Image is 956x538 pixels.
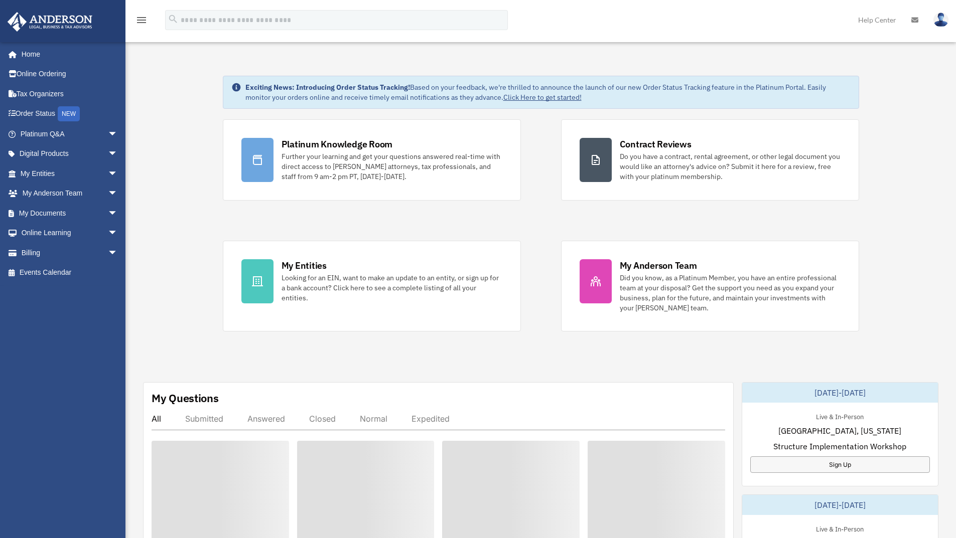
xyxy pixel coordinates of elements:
span: arrow_drop_down [108,243,128,263]
a: Online Learningarrow_drop_down [7,223,133,243]
div: Did you know, as a Platinum Member, you have an entire professional team at your disposal? Get th... [620,273,841,313]
i: search [168,14,179,25]
a: Click Here to get started! [503,93,582,102]
strong: Exciting News: Introducing Order Status Tracking! [245,83,410,92]
a: My Anderson Team Did you know, as a Platinum Member, you have an entire professional team at your... [561,241,859,331]
span: arrow_drop_down [108,184,128,204]
a: Sign Up [750,456,930,473]
a: Platinum Q&Aarrow_drop_down [7,124,133,144]
img: User Pic [933,13,948,27]
span: Structure Implementation Workshop [773,440,906,452]
div: My Questions [152,391,219,406]
a: Contract Reviews Do you have a contract, rental agreement, or other legal document you would like... [561,119,859,201]
div: Normal [360,414,387,424]
a: My Anderson Teamarrow_drop_down [7,184,133,204]
div: [DATE]-[DATE] [742,383,938,403]
a: menu [135,18,148,26]
div: Contract Reviews [620,138,692,150]
span: arrow_drop_down [108,124,128,144]
a: Order StatusNEW [7,104,133,124]
a: My Entitiesarrow_drop_down [7,163,133,184]
span: arrow_drop_down [108,163,128,184]
div: Live & In-Person [808,411,872,421]
span: arrow_drop_down [108,203,128,224]
div: NEW [58,106,80,121]
div: Platinum Knowledge Room [282,138,393,150]
div: Expedited [412,414,450,424]
span: [GEOGRAPHIC_DATA], [US_STATE] [778,425,901,437]
div: [DATE]-[DATE] [742,495,938,515]
div: Answered [247,414,285,424]
div: Looking for an EIN, want to make an update to an entity, or sign up for a bank account? Click her... [282,273,502,303]
div: All [152,414,161,424]
a: Digital Productsarrow_drop_down [7,144,133,164]
div: My Entities [282,259,327,272]
img: Anderson Advisors Platinum Portal [5,12,95,32]
a: Events Calendar [7,263,133,283]
div: Do you have a contract, rental agreement, or other legal document you would like an attorney's ad... [620,151,841,182]
div: My Anderson Team [620,259,697,272]
a: Billingarrow_drop_down [7,243,133,263]
a: Home [7,44,128,64]
span: arrow_drop_down [108,144,128,164]
div: Further your learning and get your questions answered real-time with direct access to [PERSON_NAM... [282,151,502,182]
a: My Entities Looking for an EIN, want to make an update to an entity, or sign up for a bank accoun... [223,241,521,331]
a: My Documentsarrow_drop_down [7,203,133,223]
i: menu [135,14,148,26]
a: Online Ordering [7,64,133,84]
a: Platinum Knowledge Room Further your learning and get your questions answered real-time with dire... [223,119,521,201]
div: Live & In-Person [808,523,872,533]
a: Tax Organizers [7,84,133,104]
div: Based on your feedback, we're thrilled to announce the launch of our new Order Status Tracking fe... [245,82,851,102]
span: arrow_drop_down [108,223,128,244]
div: Closed [309,414,336,424]
div: Submitted [185,414,223,424]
